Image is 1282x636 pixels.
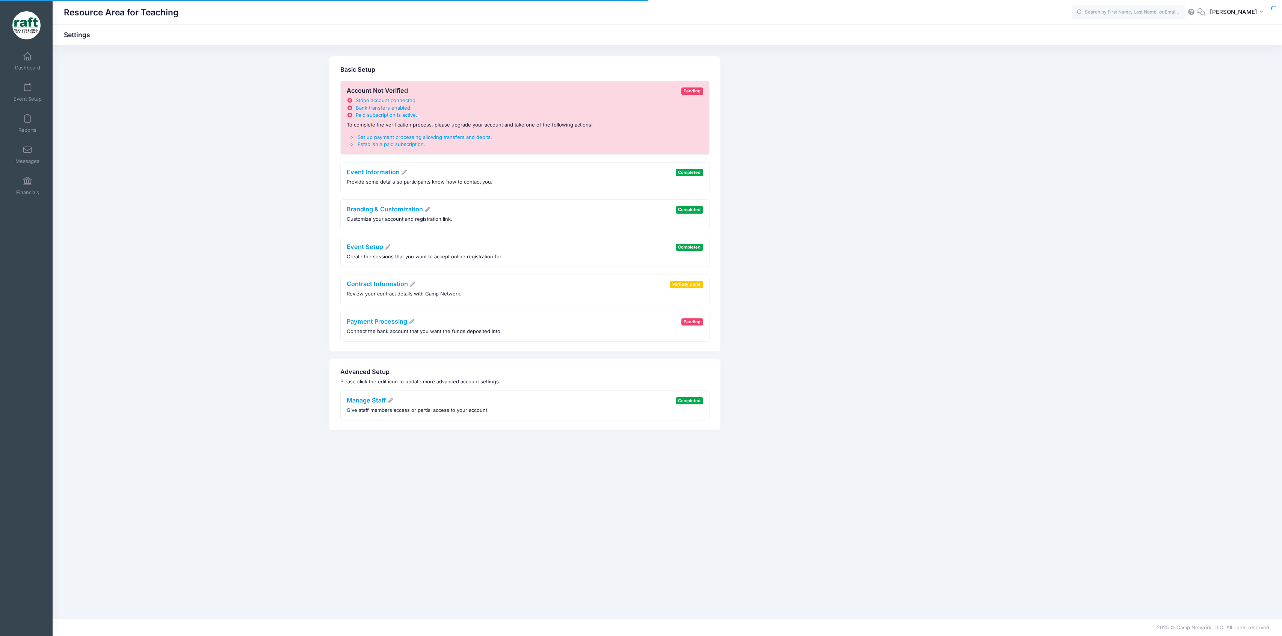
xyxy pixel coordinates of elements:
[347,178,492,186] p: Provide some details so participants know how to contact you.
[10,79,45,105] a: Event Setup
[676,206,703,213] span: Completed
[347,318,415,325] a: Payment Processing
[356,105,410,111] span: Bank transfers enabled
[14,96,42,102] span: Event Setup
[340,368,710,376] h4: Advanced Setup
[347,105,412,111] a: Bank transfers enabled.
[356,134,492,140] a: Set up payment processing allowing transfers and debits.
[10,110,45,137] a: Reports
[18,127,36,133] span: Reports
[681,318,703,326] span: Pending
[15,65,40,71] span: Dashboard
[10,173,45,199] a: Financials
[1072,5,1185,20] input: Search by First Name, Last Name, or Email...
[10,48,45,74] a: Dashboard
[1210,8,1257,16] span: [PERSON_NAME]
[1157,624,1271,630] span: 2025 © Camp Network, LLC. All rights reserved.
[347,216,452,223] p: Customize your account and registration link.
[676,169,703,176] span: Completed
[356,141,425,147] a: Establish a paid subscription.
[12,11,41,39] img: Resource Area for Teaching
[347,168,408,176] a: Event Information
[10,142,45,168] a: Messages
[676,397,703,404] span: Completed
[64,31,97,39] h1: Settings
[340,66,710,74] h4: Basic Setup
[347,205,431,213] a: Branding & Customization
[358,141,424,147] span: Establish a paid subscription
[64,4,178,21] h1: Resource Area for Teaching
[347,243,391,250] a: Event Setup
[347,280,416,288] a: Contract Information
[347,328,502,335] p: Connect the bank account that you want the funds deposited into.
[347,253,503,261] p: Create the sessions that you want to accept online registration for.
[358,134,491,140] span: Set up payment processing allowing transfers and debits
[356,112,416,118] span: Paid subscription is active
[670,281,703,288] span: Partially Done
[340,378,710,386] p: Please click the edit icon to update more advanced account settings.
[347,87,593,95] h4: Account Not Verified
[347,290,462,298] p: Review your contract details with Camp Network.
[347,396,394,404] a: Manage Staff
[681,87,703,95] span: Pending
[347,407,489,414] p: Give staff members access or partial access to your account.
[1205,4,1271,21] button: [PERSON_NAME]
[356,97,415,103] span: Stripe account connected
[347,112,417,118] a: Paid subscription is active.
[15,158,39,164] span: Messages
[347,97,417,103] a: Stripe account connected.
[16,189,39,196] span: Financials
[347,121,593,129] p: To complete the verification process, please upgrade your account and take one of the following a...
[676,244,703,251] span: Completed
